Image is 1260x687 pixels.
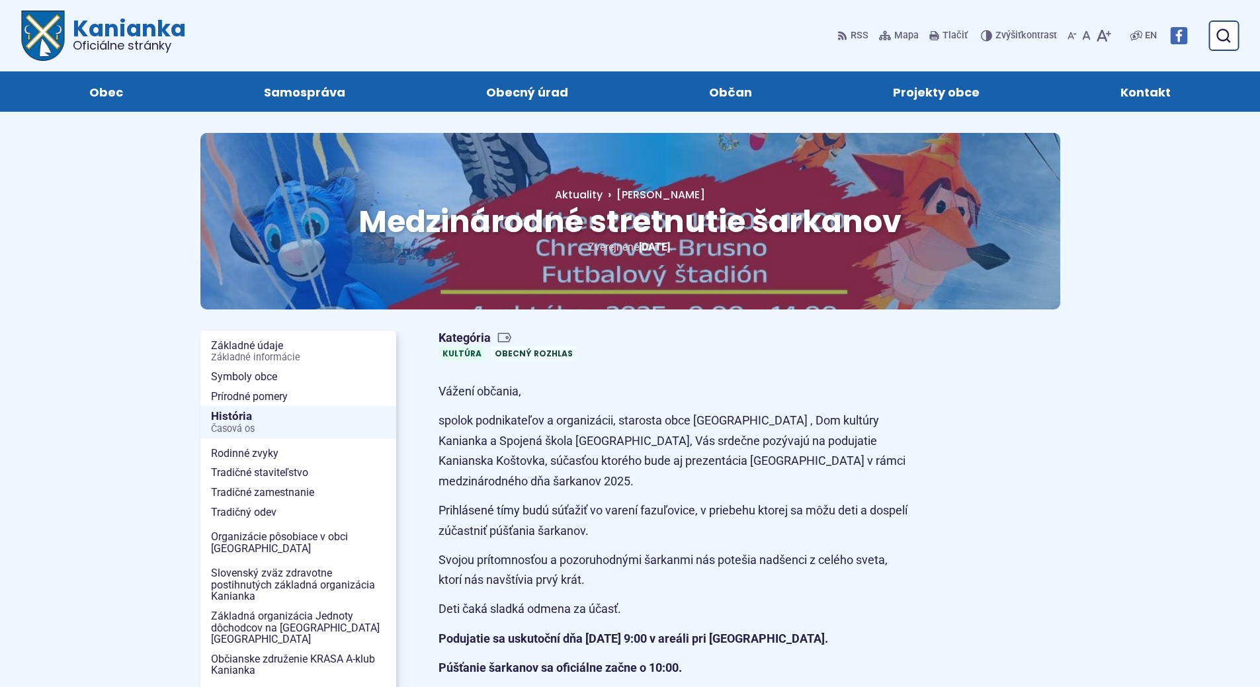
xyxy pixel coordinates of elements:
span: Kanianka [65,17,186,52]
a: [PERSON_NAME] [603,187,705,202]
span: EN [1145,28,1157,44]
a: Základné údajeZákladné informácie [200,336,396,367]
span: Tradičný odev [211,503,386,522]
span: Mapa [894,28,919,44]
strong: Podujatie sa uskutoční dňa [DATE] 9:00 v areáli pri [GEOGRAPHIC_DATA]. [439,631,828,645]
span: Obecný úrad [486,71,568,112]
a: Obecný rozhlas [491,346,577,360]
img: Prejsť na Facebook stránku [1170,27,1187,44]
span: Symboly obce [211,367,386,387]
span: Tradičné zamestnanie [211,483,386,503]
p: Zverejnené . [243,238,1018,256]
span: kontrast [995,30,1057,42]
a: Občianske združenie KRASA A-klub Kanianka [200,649,396,680]
span: Rodinné zvyky [211,444,386,464]
span: Projekty obce [893,71,980,112]
span: Základná organizácia Jednoty dôchodcov na [GEOGRAPHIC_DATA] [GEOGRAPHIC_DATA] [211,606,386,649]
a: Občan [652,71,810,112]
a: Rodinné zvyky [200,444,396,464]
span: Občan [709,71,752,112]
span: [DATE] [639,241,670,253]
span: RSS [851,28,868,44]
a: Mapa [876,22,921,50]
span: Oficiálne stránky [73,40,186,52]
a: Organizácie pôsobiace v obci [GEOGRAPHIC_DATA] [200,527,396,558]
span: Občianske združenie KRASA A-klub Kanianka [211,649,386,680]
span: Obec [89,71,123,112]
p: spolok podnikateľov a organizácii, starosta obce [GEOGRAPHIC_DATA] , Dom kultúry Kanianka a Spoje... [439,411,908,491]
span: Tradičné staviteľstvo [211,463,386,483]
span: Časová os [211,424,386,434]
button: Tlačiť [927,22,970,50]
button: Zväčšiť veľkosť písma [1093,22,1114,50]
a: Prírodné pomery [200,387,396,407]
button: Zmenšiť veľkosť písma [1065,22,1079,50]
a: Aktuality [555,187,603,202]
span: Kontakt [1120,71,1171,112]
span: Prírodné pomery [211,387,386,407]
span: Kategória [439,331,582,346]
span: Základné informácie [211,352,386,363]
p: Deti čaká sladká odmena za účasť. [439,599,908,620]
span: [PERSON_NAME] [616,187,705,202]
a: Kultúra [439,346,485,360]
a: Tradičné zamestnanie [200,483,396,503]
a: Logo Kanianka, prejsť na domovskú stránku. [21,11,186,61]
span: Samospráva [264,71,345,112]
span: Medzinárodné stretnutie šarkanov [358,200,902,243]
button: Zvýšiťkontrast [981,22,1060,50]
a: Tradičné staviteľstvo [200,463,396,483]
a: Projekty obce [836,71,1037,112]
span: Organizácie pôsobiace v obci [GEOGRAPHIC_DATA] [211,527,386,558]
a: Slovenský zväz zdravotne postihnutých základná organizácia Kanianka [200,563,396,606]
button: Nastaviť pôvodnú veľkosť písma [1079,22,1093,50]
a: Symboly obce [200,367,396,387]
span: Tlačiť [943,30,968,42]
a: HistóriaČasová os [200,406,396,438]
a: Tradičný odev [200,503,396,522]
strong: Púšťanie šarkanov sa oficiálne začne o 10:00. [439,661,682,674]
img: Prejsť na domovskú stránku [21,11,65,61]
a: Kontakt [1064,71,1228,112]
p: Vážení občania, [439,382,908,402]
a: EN [1142,28,1159,44]
span: Slovenský zväz zdravotne postihnutých základná organizácia Kanianka [211,563,386,606]
a: Samospráva [206,71,402,112]
span: História [211,406,386,438]
a: Základná organizácia Jednoty dôchodcov na [GEOGRAPHIC_DATA] [GEOGRAPHIC_DATA] [200,606,396,649]
a: RSS [837,22,871,50]
p: Prihlásené tímy budú súťažiť vo varení fazuľovice, v priebehu ktorej sa môžu deti a dospelí zúčas... [439,501,908,541]
span: Základné údaje [211,336,386,367]
a: Obecný úrad [429,71,625,112]
span: Zvýšiť [995,30,1021,41]
a: Obec [32,71,180,112]
p: Svojou prítomnosťou a pozoruhodnými šarkanmi nás potešia nadšenci z celého sveta, ktorí nás navšt... [439,550,908,590]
